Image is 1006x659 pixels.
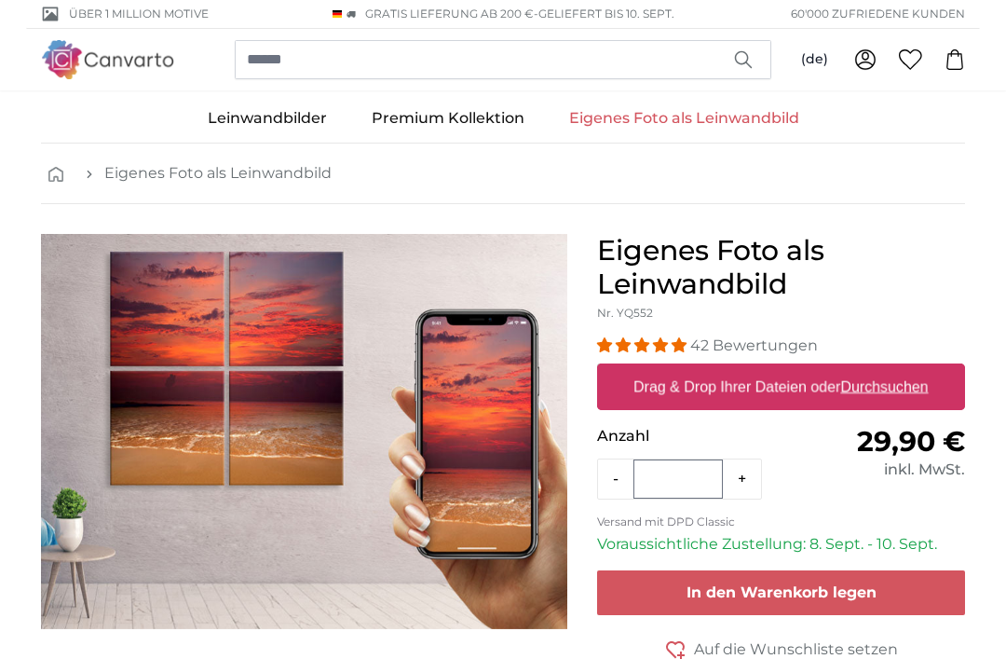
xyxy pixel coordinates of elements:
[41,144,965,204] nav: breadcrumbs
[723,460,761,498] button: +
[786,43,843,76] button: (de)
[687,583,877,601] span: In den Warenkorb legen
[538,7,674,21] span: Geliefert bis 10. Sept.
[104,162,332,185] a: Eigenes Foto als Leinwandbild
[41,234,567,629] div: 1 of 1
[597,306,653,320] span: Nr. YQ552
[41,234,567,629] img: personalised-canvas-print
[782,459,965,481] div: inkl. MwSt.
[534,7,674,21] span: -
[597,515,965,529] p: Versand mit DPD Classic
[690,336,818,354] span: 42 Bewertungen
[547,94,822,143] a: Eigenes Foto als Leinwandbild
[349,94,547,143] a: Premium Kollektion
[69,6,209,22] span: Über 1 Million Motive
[598,460,633,498] button: -
[857,424,965,459] span: 29,90 €
[597,425,781,447] p: Anzahl
[365,7,534,21] span: GRATIS Lieferung ab 200 €
[791,6,965,22] span: 60'000 ZUFRIEDENE KUNDEN
[185,94,349,143] a: Leinwandbilder
[841,378,929,394] u: Durchsuchen
[597,336,690,354] span: 4.98 stars
[333,10,342,18] img: Deutschland
[626,368,936,405] label: Drag & Drop Ihrer Dateien oder
[41,40,175,78] img: Canvarto
[597,533,965,556] p: Voraussichtliche Zustellung: 8. Sept. - 10. Sept.
[597,570,965,615] button: In den Warenkorb legen
[597,234,965,301] h1: Eigenes Foto als Leinwandbild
